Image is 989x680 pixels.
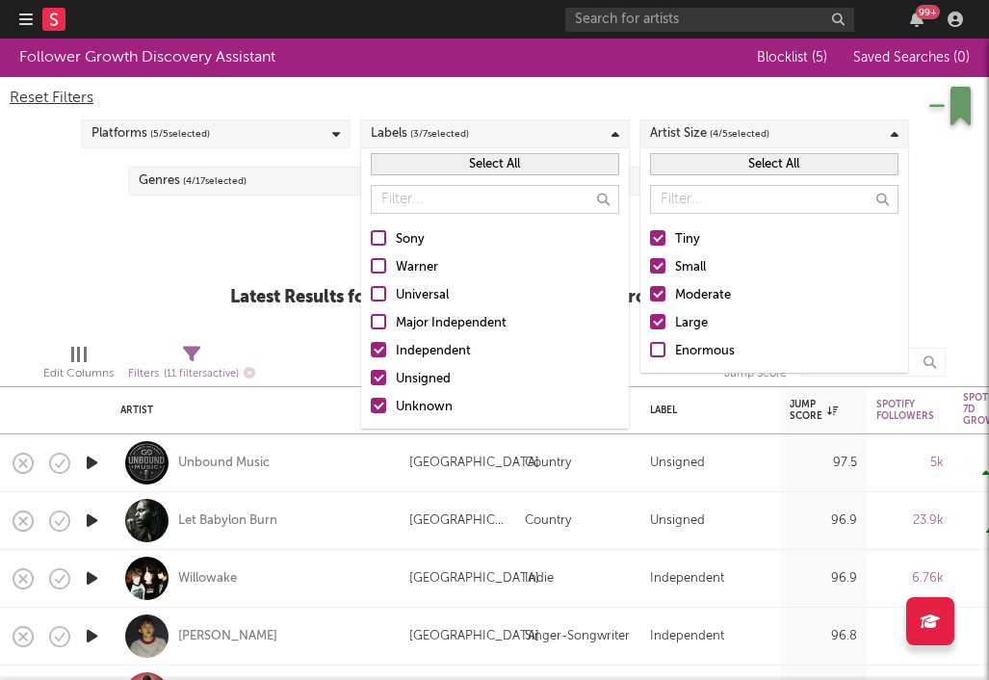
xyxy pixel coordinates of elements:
[525,567,554,590] div: Indie
[183,170,247,193] span: ( 4 / 17 selected)
[43,338,114,394] div: Edit Columns
[396,256,619,279] div: Warner
[396,284,619,307] div: Universal
[675,284,898,307] div: Moderate
[150,122,210,145] span: ( 5 / 5 selected)
[650,185,898,214] input: Filter...
[790,567,857,590] div: 96.9
[409,567,539,590] div: [GEOGRAPHIC_DATA]
[410,122,469,145] span: ( 3 / 7 selected)
[675,228,898,251] div: Tiny
[916,5,940,19] div: 99 +
[178,512,277,530] a: Let Babylon Burn
[19,46,275,69] div: Follower Growth Discovery Assistant
[853,51,970,65] span: Saved Searches
[128,338,255,394] div: Filters(11 filters active)
[43,362,114,385] div: Edit Columns
[565,8,854,32] input: Search for artists
[164,369,239,379] span: ( 11 filters active)
[396,368,619,391] div: Unsigned
[178,570,237,588] a: Willowake
[396,312,619,335] div: Major Independent
[396,228,619,251] div: Sony
[790,452,857,475] div: 97.5
[724,362,787,385] div: Jump Score
[876,625,944,648] div: 31.3k
[371,185,619,214] input: Filter...
[139,170,247,193] div: Genres
[675,256,898,279] div: Small
[650,567,724,590] div: Independent
[91,122,210,145] div: Platforms
[910,12,924,27] button: 99+
[120,405,380,416] div: Artist
[876,510,944,533] div: 23.9k
[396,340,619,363] div: Independent
[953,51,970,65] span: ( 0 )
[876,452,944,475] div: 5k
[525,625,630,648] div: Singer-Songwriter
[790,625,857,648] div: 96.8
[178,455,270,472] a: Unbound Music
[230,286,760,309] div: Latest Results for Your Search ' Cross-platform growth (Overall) '
[650,452,705,475] div: Unsigned
[525,452,571,475] div: Country
[650,510,705,533] div: Unsigned
[812,51,827,65] span: ( 5 )
[675,340,898,363] div: Enormous
[650,153,898,175] button: Select All
[128,362,255,386] div: Filters
[396,396,619,419] div: Unknown
[876,399,934,422] div: Spotify Followers
[371,153,619,175] button: Select All
[178,628,277,645] a: [PERSON_NAME]
[371,122,469,145] div: Labels
[650,625,724,648] div: Independent
[409,625,539,648] div: [GEOGRAPHIC_DATA]
[409,510,506,533] div: [GEOGRAPHIC_DATA]
[757,51,827,65] span: Blocklist
[650,405,761,416] div: Label
[525,510,571,533] div: Country
[847,50,970,65] button: Saved Searches (0)
[790,510,857,533] div: 96.9
[876,567,944,590] div: 6.76k
[409,452,539,475] div: [GEOGRAPHIC_DATA]
[675,312,898,335] div: Large
[650,122,769,145] div: Artist Size
[790,399,838,422] div: Jump Score
[710,122,769,145] span: ( 4 / 5 selected)
[10,87,979,110] div: Reset Filters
